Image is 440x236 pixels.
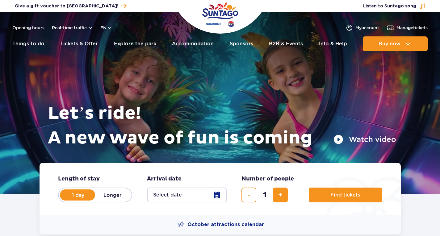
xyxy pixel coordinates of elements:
span: Length of stay [58,175,100,183]
span: Give a gift voucher to [GEOGRAPHIC_DATA]! [15,3,118,9]
span: Number of people [241,175,294,183]
span: Find tickets [330,192,360,198]
span: Arrival date [147,175,182,183]
a: October attractions calendar [178,221,264,228]
a: Myaccount [346,24,379,31]
a: Things to do [12,36,44,51]
a: Tickets & Offer [60,36,98,51]
button: add ticket [273,188,288,202]
a: B2B & Events [269,36,303,51]
button: Real-time traffic [52,25,93,30]
a: Sponsors [230,36,253,51]
a: Explore the park [114,36,156,51]
a: Opening hours [12,25,44,31]
span: Manage tickets [396,25,428,31]
button: Watch video [333,135,396,144]
a: Managetickets [387,24,428,31]
input: number of tickets [257,188,272,202]
span: My account [355,25,379,31]
label: Longer [95,188,130,201]
a: Give a gift voucher to [GEOGRAPHIC_DATA]! [15,2,127,10]
button: Find tickets [309,188,382,202]
span: Buy now [379,41,400,47]
form: Planning your visit to Park of Poland [40,163,401,215]
button: Buy now [363,36,428,51]
span: October attractions calendar [187,221,264,228]
label: 1 day [61,188,96,201]
span: Listen to Suntago song [363,3,416,9]
button: Listen to Suntago song [363,3,425,9]
button: remove ticket [241,188,256,202]
a: Accommodation [172,36,214,51]
a: Info & Help [319,36,347,51]
button: en [100,25,112,31]
h1: Let’s ride! A new wave of fun is coming [48,101,396,151]
button: Select date [147,188,227,202]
